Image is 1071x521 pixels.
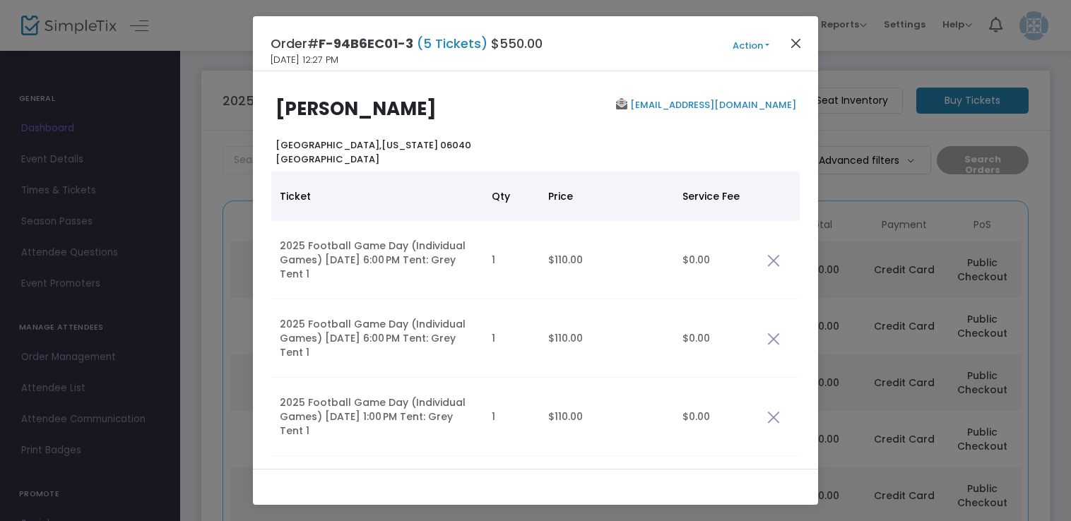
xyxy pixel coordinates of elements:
[674,172,759,221] th: Service Fee
[540,172,674,221] th: Price
[276,96,437,121] b: [PERSON_NAME]
[271,53,338,67] span: [DATE] 12:27 PM
[709,38,793,54] button: Action
[483,172,540,221] th: Qty
[276,138,471,166] b: [US_STATE] 06040 [GEOGRAPHIC_DATA]
[271,299,483,378] td: 2025 Football Game Day (Individual Games) [DATE] 6:00 PM Tent: Grey Tent 1
[319,35,413,52] span: F-94B6EC01-3
[627,98,796,112] a: [EMAIL_ADDRESS][DOMAIN_NAME]
[271,221,483,299] td: 2025 Football Game Day (Individual Games) [DATE] 6:00 PM Tent: Grey Tent 1
[483,378,540,456] td: 1
[413,35,491,52] span: (5 Tickets)
[674,299,759,378] td: $0.00
[767,254,780,267] img: cross.png
[767,411,780,424] img: cross.png
[674,378,759,456] td: $0.00
[767,333,780,345] img: cross.png
[271,172,483,221] th: Ticket
[540,221,674,299] td: $110.00
[483,299,540,378] td: 1
[483,221,540,299] td: 1
[674,221,759,299] td: $0.00
[540,378,674,456] td: $110.00
[271,34,543,53] h4: Order# $550.00
[271,378,483,456] td: 2025 Football Game Day (Individual Games) [DATE] 1:00 PM Tent: Grey Tent 1
[276,138,381,152] span: [GEOGRAPHIC_DATA],
[787,34,805,52] button: Close
[540,299,674,378] td: $110.00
